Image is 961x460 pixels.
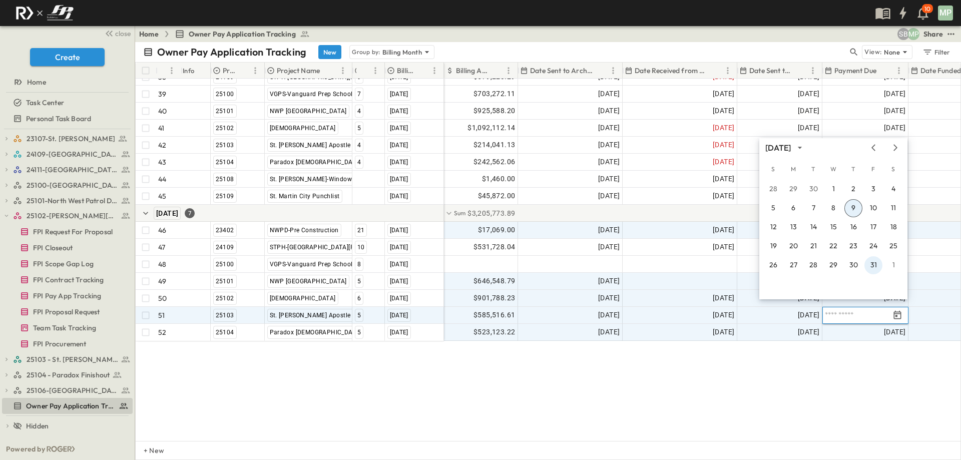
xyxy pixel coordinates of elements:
span: 25106-St. Andrews Parking Lot [27,385,118,395]
span: [DATE] [713,88,734,100]
span: Paradox [DEMOGRAPHIC_DATA] Balcony Finish Out [270,329,418,336]
button: 1 [824,180,842,198]
span: 6 [357,295,361,302]
span: 25100 [216,91,234,98]
span: 24109 [216,74,234,81]
span: [DATE] [390,159,408,166]
span: Team Task Tracking [33,323,96,333]
button: 18 [884,218,902,236]
div: Monica Pruteanu (mpruteanu@fpibuilders.com) [907,28,919,40]
div: 25104 - Paradox Finishouttest [2,367,133,383]
button: 8 [824,199,842,217]
p: None [884,47,900,57]
span: 25104 [216,159,234,166]
a: FPI Pay App Tracking [2,289,131,303]
span: [DATE] [390,91,408,98]
div: MP [938,6,953,21]
span: FPI Scope Gap Log [33,259,94,269]
span: 5 [357,312,361,319]
p: 39 [158,89,166,99]
span: 5 [357,329,361,336]
div: 7 [185,208,195,218]
button: 9 [844,199,862,217]
p: 47 [158,242,165,252]
span: Monday [784,159,802,179]
button: 21 [804,237,822,255]
span: [DATE] [390,227,408,234]
div: 24109-St. Teresa of Calcutta Parish Halltest [2,146,133,162]
span: $646,548.79 [473,275,515,287]
span: 24111-[GEOGRAPHIC_DATA] [27,165,118,175]
span: STPH-[GEOGRAPHIC_DATA][PERSON_NAME] [270,74,397,81]
div: 25100-Vanguard Prep Schooltest [2,177,133,193]
a: FPI Closeout [2,241,131,255]
button: Menu [807,65,819,77]
span: Sunday [764,159,782,179]
div: [DATE] [765,142,791,154]
a: FPI Request For Proposal [2,225,131,239]
span: [DATE] [156,209,178,217]
span: 8 [357,261,361,268]
button: 4 [884,180,902,198]
a: Owner Pay Application Tracking [175,29,310,39]
button: 25 [884,237,902,255]
a: FPI Procurement [2,337,131,351]
div: FPI Proposal Requesttest [2,304,133,320]
span: [DATE] [390,278,408,285]
span: 25104 - Paradox Finishout [27,370,110,380]
p: 46 [158,225,166,235]
span: STPH-[GEOGRAPHIC_DATA][PERSON_NAME] [270,244,397,251]
a: 25100-Vanguard Prep School [13,178,131,192]
button: Sort [160,65,171,76]
p: 40 [158,106,167,116]
div: FPI Scope Gap Logtest [2,256,133,272]
span: [DATE] [390,142,408,149]
span: [DATE] [390,244,408,251]
button: 26 [764,256,782,274]
button: 15 [824,218,842,236]
a: Team Task Tracking [2,321,131,335]
span: 23402 [216,227,234,234]
span: $3,205,773.89 [467,208,515,218]
a: 24109-St. Teresa of Calcutta Parish Hall [13,147,131,161]
button: Sort [796,65,807,76]
span: 10 [357,244,365,251]
button: 27 [784,256,802,274]
button: 20 [784,237,802,255]
div: FPI Procurementtest [2,336,133,352]
button: 29 [784,180,802,198]
span: Owner Pay Application Tracking [189,29,296,39]
span: [DATE] [598,190,620,202]
span: $703,272.11 [473,88,515,100]
span: FPI Proposal Request [33,307,100,317]
a: Home [139,29,159,39]
span: [DATE] [598,275,620,287]
span: 4 [357,159,361,166]
div: Owner Pay Application Trackingtest [2,398,133,414]
button: 1 [884,256,902,274]
button: Next month [889,144,901,152]
span: $925,588.20 [473,105,515,117]
a: Home [2,75,131,89]
p: 45 [158,191,166,201]
nav: breadcrumbs [139,29,316,39]
div: FPI Closeouttest [2,240,133,256]
span: St. [PERSON_NAME] Apostle Parish-Phase 2 [270,312,396,319]
p: 42 [158,140,166,150]
span: Task Center [26,98,64,108]
button: 28 [804,256,822,274]
p: Sum [454,209,466,217]
button: Menu [428,65,440,77]
span: [DATE] [598,139,620,151]
div: FPI Pay App Trackingtest [2,288,133,304]
a: 24111-[GEOGRAPHIC_DATA] [13,163,131,177]
p: Group by: [352,47,380,57]
button: Tracking Date Menu [891,309,903,321]
button: 30 [804,180,822,198]
span: [DATE] [713,224,734,236]
div: Share [923,29,943,39]
span: [DATE] [390,261,408,268]
p: 41 [158,123,164,133]
a: 23107-St. [PERSON_NAME] [13,132,131,146]
span: 25103 [216,142,234,149]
